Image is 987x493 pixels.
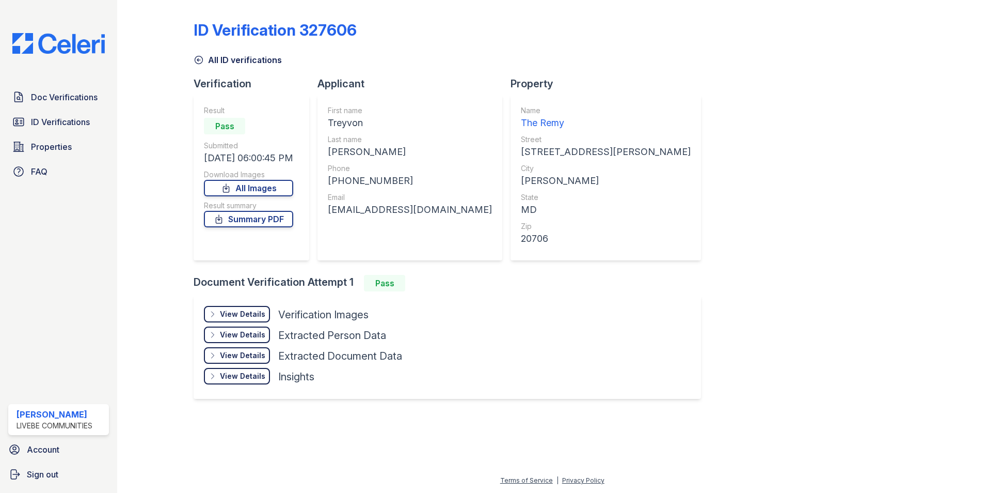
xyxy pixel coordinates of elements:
div: State [521,192,691,203]
div: First name [328,105,492,116]
div: Verification [194,76,317,91]
div: Insights [278,369,314,384]
div: Zip [521,221,691,232]
div: The Remy [521,116,691,130]
div: Document Verification Attempt 1 [194,275,709,291]
span: Sign out [27,468,58,481]
a: Name The Remy [521,105,691,130]
div: | [556,476,559,484]
a: ID Verifications [8,112,109,132]
div: Result [204,105,293,116]
span: Properties [31,141,72,153]
div: Pass [364,275,405,291]
iframe: chat widget [944,452,977,483]
div: Pass [204,118,245,134]
a: Summary PDF [204,211,293,227]
div: Phone [328,163,492,174]
div: Extracted Document Data [278,349,402,363]
div: City [521,163,691,174]
div: [PERSON_NAME] [17,408,92,421]
div: Applicant [317,76,511,91]
a: Doc Verifications [8,87,109,107]
a: All Images [204,180,293,196]
div: [DATE] 06:00:45 PM [204,151,293,165]
div: View Details [220,309,265,319]
div: Verification Images [278,307,369,322]
div: [EMAIL_ADDRESS][DOMAIN_NAME] [328,203,492,217]
div: Result summary [204,201,293,211]
div: Submitted [204,141,293,151]
div: ID Verification 327606 [194,21,357,39]
a: Properties [8,136,109,157]
a: Account [4,439,113,460]
div: Extracted Person Data [278,328,386,343]
div: View Details [220,330,265,340]
div: [PERSON_NAME] [328,145,492,159]
div: 20706 [521,232,691,246]
div: Download Images [204,170,293,180]
div: Name [521,105,691,116]
div: Last name [328,134,492,145]
img: CE_Logo_Blue-a8612792a0a2168367f1c8372b55b34899dd931a85d93a1a3d3e32e68fde9ad4.png [4,33,113,54]
div: Treyvon [328,116,492,130]
div: View Details [220,350,265,361]
div: [PHONE_NUMBER] [328,174,492,188]
div: [STREET_ADDRESS][PERSON_NAME] [521,145,691,159]
span: FAQ [31,165,47,178]
a: All ID verifications [194,54,282,66]
a: FAQ [8,161,109,182]
div: View Details [220,371,265,381]
a: Privacy Policy [562,476,604,484]
span: Account [27,443,59,456]
a: Terms of Service [500,476,553,484]
a: Sign out [4,464,113,485]
span: Doc Verifications [31,91,98,103]
div: Property [511,76,709,91]
div: Email [328,192,492,203]
span: ID Verifications [31,116,90,128]
div: MD [521,203,691,217]
div: Street [521,134,691,145]
div: LiveBe Communities [17,421,92,431]
div: [PERSON_NAME] [521,174,691,188]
